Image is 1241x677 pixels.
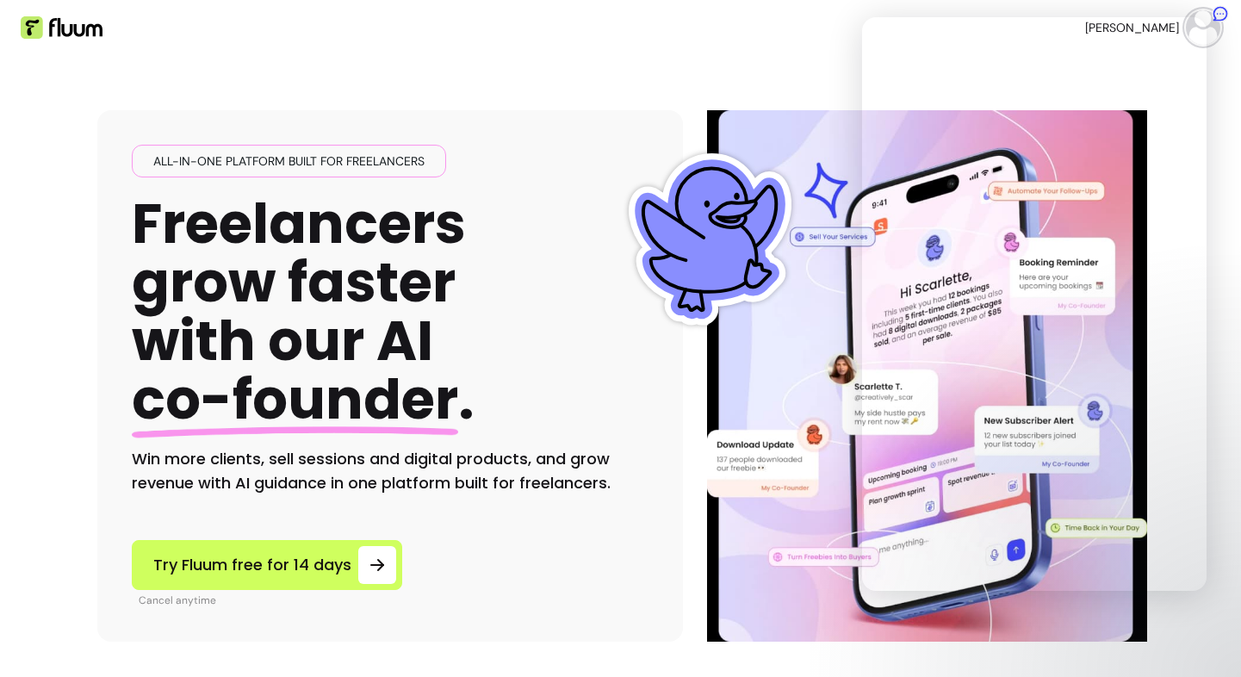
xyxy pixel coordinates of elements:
p: Cancel anytime [139,593,402,607]
h1: Freelancers grow faster with our AI . [132,195,475,430]
a: Try Fluum free for 14 days [132,540,402,590]
span: co-founder [132,361,458,438]
span: All-in-one platform built for freelancers [146,152,431,170]
h2: Win more clients, sell sessions and digital products, and grow revenue with AI guidance in one pl... [132,447,648,495]
img: Fluum Logo [21,16,102,39]
button: avatar[PERSON_NAME] [1085,10,1220,45]
img: Illustration of Fluum AI Co-Founder on a smartphone, showing solo business performance insights s... [710,110,1145,642]
iframe: Intercom live chat [862,17,1207,591]
span: Try Fluum free for 14 days [153,553,351,577]
img: avatar [1186,10,1220,45]
img: Fluum Duck sticker [624,153,797,326]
